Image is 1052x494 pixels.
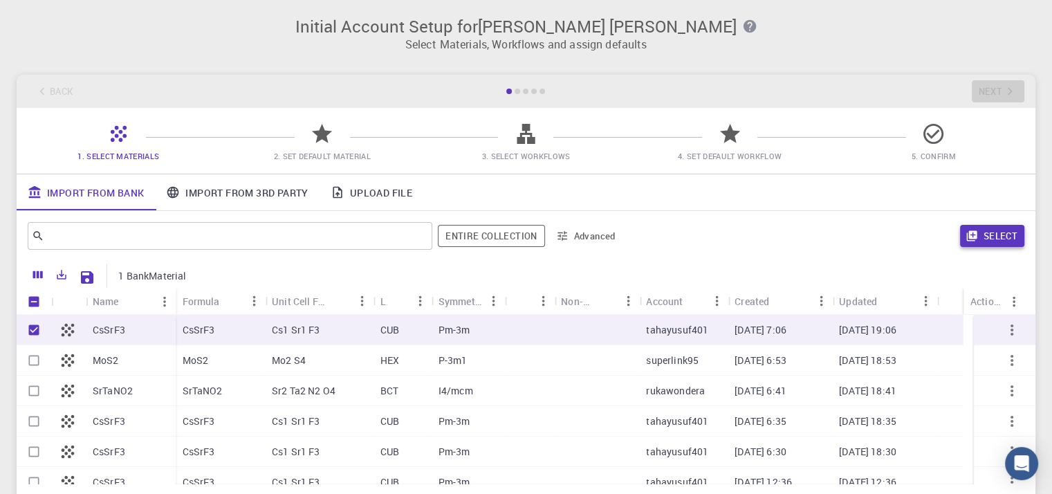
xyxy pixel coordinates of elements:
p: CsSrF3 [93,445,125,459]
p: [DATE] 6:53 [735,354,786,367]
p: CsSrF3 [183,414,215,428]
button: Export [50,264,73,286]
div: Updated [839,288,877,315]
p: rukawondera [646,384,705,398]
button: Menu [483,290,505,312]
p: 1 BankMaterial [118,269,186,283]
p: [DATE] 6:35 [735,414,786,428]
button: Menu [1003,291,1025,313]
p: I4/mcm [439,384,473,398]
p: Pm-3m [439,323,470,337]
div: Lattice [373,288,431,315]
div: Lattice [380,288,387,315]
div: Symmetry [432,288,505,315]
p: superlink95 [646,354,699,367]
span: 2. Set Default Material [274,151,371,161]
p: SrTaNO2 [93,384,133,398]
h3: Initial Account Setup for [PERSON_NAME] [PERSON_NAME] [25,17,1027,36]
div: Formula [183,288,220,315]
p: CsSrF3 [183,475,215,489]
p: CsSrF3 [93,414,125,428]
p: [DATE] 18:53 [839,354,896,367]
span: 5. Confirm [912,151,956,161]
p: tahayusuf401 [646,414,708,428]
a: Import From 3rd Party [155,174,319,210]
div: Account [646,288,683,315]
p: Mo2 S4 [272,354,306,367]
span: Filter throughout whole library including sets (folders) [438,225,544,247]
p: [DATE] 12:36 [735,475,792,489]
div: Created [735,288,769,315]
p: Cs1 Sr1 F3 [272,323,320,337]
p: CUB [380,414,398,428]
button: Sort [387,290,409,312]
span: 3. Select Workflows [481,151,570,161]
button: Sort [220,290,242,312]
button: Columns [26,264,50,286]
button: Sort [877,290,899,312]
button: Sort [119,291,141,313]
div: Open Intercom Messenger [1005,447,1038,480]
div: Icon [51,288,86,315]
button: Sort [769,290,791,312]
button: Sort [595,290,617,312]
p: [DATE] 7:06 [735,323,786,337]
button: Menu [243,290,265,312]
p: CsSrF3 [183,445,215,459]
span: 4. Set Default Workflow [678,151,782,161]
div: Actions [963,288,1025,315]
div: Symmetry [439,288,483,315]
div: Non-periodic [561,288,595,315]
div: Name [93,288,119,315]
p: Sr2 Ta2 N2 O4 [272,384,335,398]
p: Cs1 Sr1 F3 [272,445,320,459]
p: [DATE] 19:06 [839,323,896,337]
p: Pm-3m [439,445,470,459]
p: CUB [380,323,398,337]
button: Menu [914,290,936,312]
p: [DATE] 18:35 [839,414,896,428]
p: CsSrF3 [93,475,125,489]
div: Unit Cell Formula [272,288,329,315]
p: MoS2 [93,354,119,367]
p: [DATE] 18:30 [839,445,896,459]
p: [DATE] 18:41 [839,384,896,398]
p: CsSrF3 [183,323,215,337]
p: CsSrF3 [93,323,125,337]
p: Select Materials, Workflows and assign defaults [25,36,1027,53]
a: Upload File [320,174,423,210]
div: Account [639,288,728,315]
button: Menu [532,290,554,312]
p: HEX [380,354,398,367]
p: tahayusuf401 [646,323,708,337]
div: Name [86,288,176,315]
button: Menu [351,290,373,312]
div: Unit Cell Formula [265,288,373,315]
button: Menu [154,291,176,313]
p: BCT [380,384,398,398]
p: tahayusuf401 [646,475,708,489]
button: Select [960,225,1024,247]
p: Cs1 Sr1 F3 [272,414,320,428]
p: P-3m1 [439,354,468,367]
button: Menu [617,290,639,312]
p: CUB [380,475,398,489]
div: Created [728,288,832,315]
span: 1. Select Materials [77,151,159,161]
div: Updated [832,288,936,315]
p: Cs1 Sr1 F3 [272,475,320,489]
button: Entire collection [438,225,544,247]
button: Advanced [551,225,622,247]
div: Actions [970,288,1003,315]
p: [DATE] 6:30 [735,445,786,459]
p: CUB [380,445,398,459]
p: MoS2 [183,354,209,367]
span: Support [28,10,77,22]
p: [DATE] 6:41 [735,384,786,398]
p: SrTaNO2 [183,384,223,398]
button: Sort [512,290,534,312]
button: Menu [810,290,832,312]
button: Menu [705,290,728,312]
div: Formula [176,288,265,315]
p: tahayusuf401 [646,445,708,459]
